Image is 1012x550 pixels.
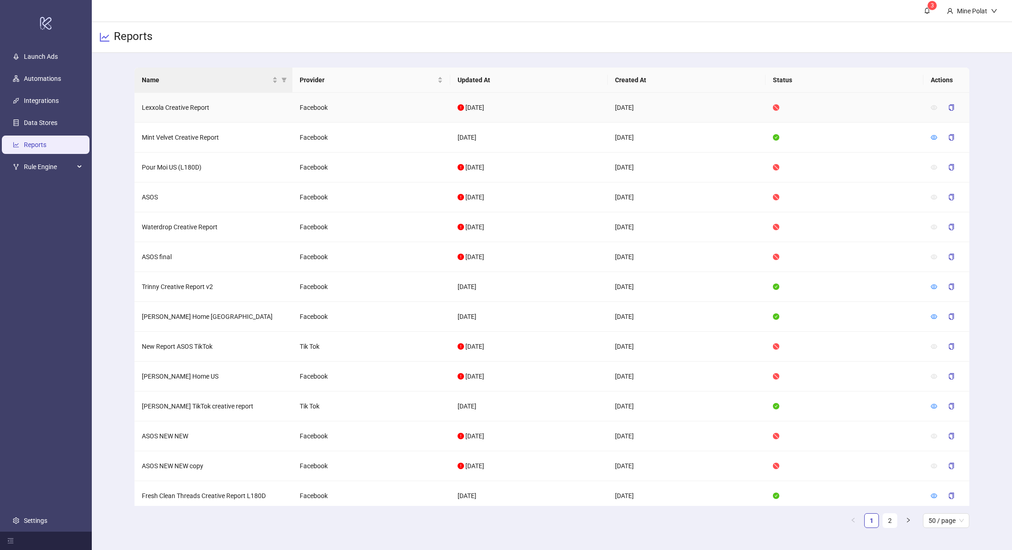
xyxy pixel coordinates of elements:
[991,8,997,14] span: down
[948,373,955,380] span: copy
[931,194,937,200] span: eye
[931,343,937,350] span: eye
[24,97,59,104] a: Integrations
[941,488,962,503] button: copy
[608,302,766,332] td: [DATE]
[608,391,766,421] td: [DATE]
[608,212,766,242] td: [DATE]
[465,343,484,350] span: [DATE]
[458,373,464,380] span: exclamation-circle
[931,403,937,410] a: eye
[450,481,608,511] td: [DATE]
[931,463,937,469] span: eye
[928,1,937,10] sup: 3
[773,313,779,320] span: check-circle
[292,153,450,182] td: Facebook
[292,272,450,302] td: Facebook
[773,373,779,380] span: stop
[134,123,292,153] td: Mint Velvet Creative Report
[13,164,19,170] span: fork
[608,123,766,153] td: [DATE]
[292,182,450,212] td: Facebook
[941,160,962,175] button: copy
[458,463,464,469] span: exclamation-circle
[24,119,57,126] a: Data Stores
[948,433,955,439] span: copy
[924,7,930,14] span: bell
[134,332,292,362] td: New Report ASOS TikTok
[458,224,464,230] span: exclamation-circle
[931,283,937,290] a: eye
[450,123,608,153] td: [DATE]
[901,513,916,528] button: right
[901,513,916,528] li: Next Page
[465,462,484,470] span: [DATE]
[941,190,962,204] button: copy
[99,32,110,43] span: line-chart
[608,182,766,212] td: [DATE]
[24,517,47,524] a: Settings
[134,93,292,123] td: Lexxola Creative Report
[114,29,152,45] h3: Reports
[948,493,955,499] span: copy
[948,194,955,200] span: copy
[608,362,766,391] td: [DATE]
[292,68,450,93] th: Provider
[134,153,292,182] td: Pour Moi US (L180D)
[948,134,955,141] span: copy
[773,134,779,141] span: check-circle
[931,433,937,439] span: eye
[465,104,484,111] span: [DATE]
[773,254,779,260] span: stop
[465,373,484,380] span: [DATE]
[292,421,450,451] td: Facebook
[948,164,955,170] span: copy
[864,513,879,528] li: 1
[134,212,292,242] td: Waterdrop Creative Report
[941,279,962,294] button: copy
[948,463,955,469] span: copy
[931,492,937,499] a: eye
[292,242,450,272] td: Facebook
[906,517,911,523] span: right
[928,514,964,527] span: 50 / page
[773,433,779,439] span: stop
[941,100,962,115] button: copy
[458,104,464,111] span: exclamation-circle
[134,451,292,481] td: ASOS NEW NEW copy
[134,391,292,421] td: [PERSON_NAME] TikTok creative report
[883,514,897,527] a: 2
[608,451,766,481] td: [DATE]
[24,53,58,60] a: Launch Ads
[948,403,955,409] span: copy
[931,373,937,380] span: eye
[923,68,969,93] th: Actions
[931,313,937,320] a: eye
[134,68,292,93] th: Name
[24,158,74,176] span: Rule Engine
[941,399,962,414] button: copy
[292,451,450,481] td: Facebook
[292,302,450,332] td: Facebook
[931,104,937,111] span: eye
[281,77,287,83] span: filter
[134,481,292,511] td: Fresh Clean Threads Creative Report L180D
[292,212,450,242] td: Facebook
[292,391,450,421] td: Tik Tok
[931,134,937,141] span: eye
[608,481,766,511] td: [DATE]
[773,194,779,200] span: stop
[134,272,292,302] td: Trinny Creative Report v2
[280,73,289,87] span: filter
[458,343,464,350] span: exclamation-circle
[450,391,608,421] td: [DATE]
[134,242,292,272] td: ASOS final
[450,272,608,302] td: [DATE]
[931,403,937,409] span: eye
[465,193,484,201] span: [DATE]
[450,68,608,93] th: Updated At
[865,514,878,527] a: 1
[931,2,934,9] span: 3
